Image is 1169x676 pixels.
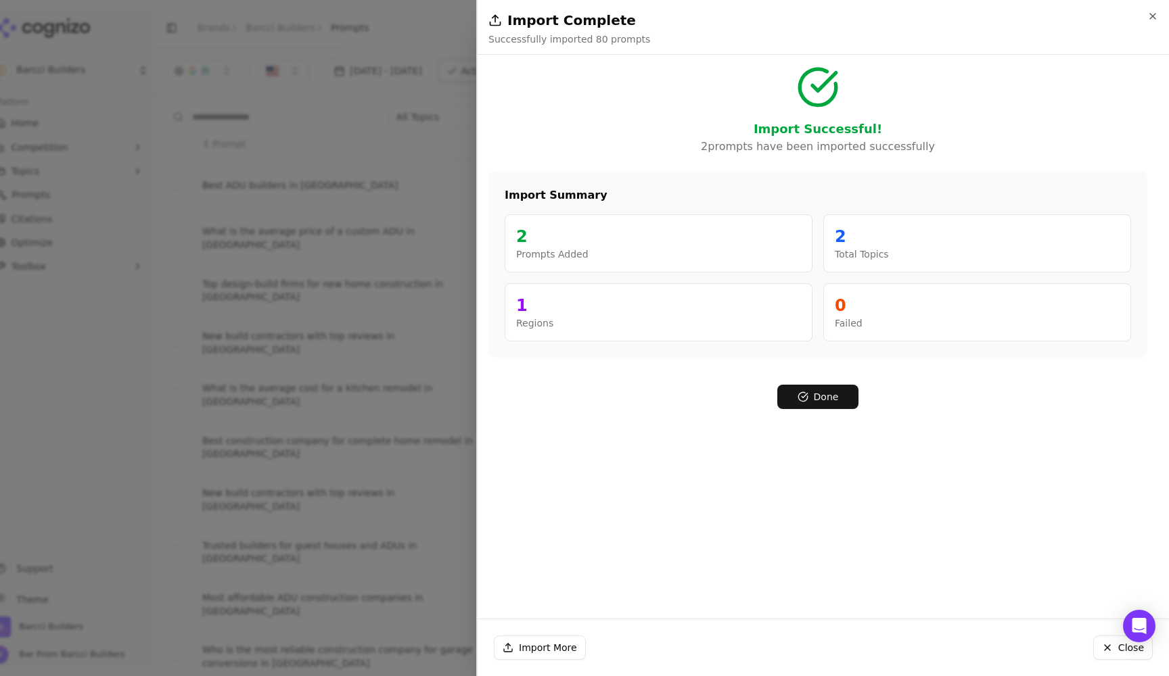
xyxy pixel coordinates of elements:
[488,139,1147,155] p: 2 prompts have been imported successfully
[488,120,1147,139] h3: Import Successful!
[1093,635,1153,660] button: Close
[835,226,1120,247] div: 2
[835,295,1120,316] div: 0
[488,32,650,46] p: Successfully imported 80 prompts
[516,316,801,330] div: Regions
[516,226,801,247] div: 2
[835,247,1120,261] div: Total Topics
[488,11,1158,30] h2: Import Complete
[516,295,801,316] div: 1
[777,385,858,409] button: Done
[505,187,1131,203] h4: Import Summary
[835,316,1120,330] div: Failed
[516,247,801,261] div: Prompts Added
[494,635,586,660] button: Import More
